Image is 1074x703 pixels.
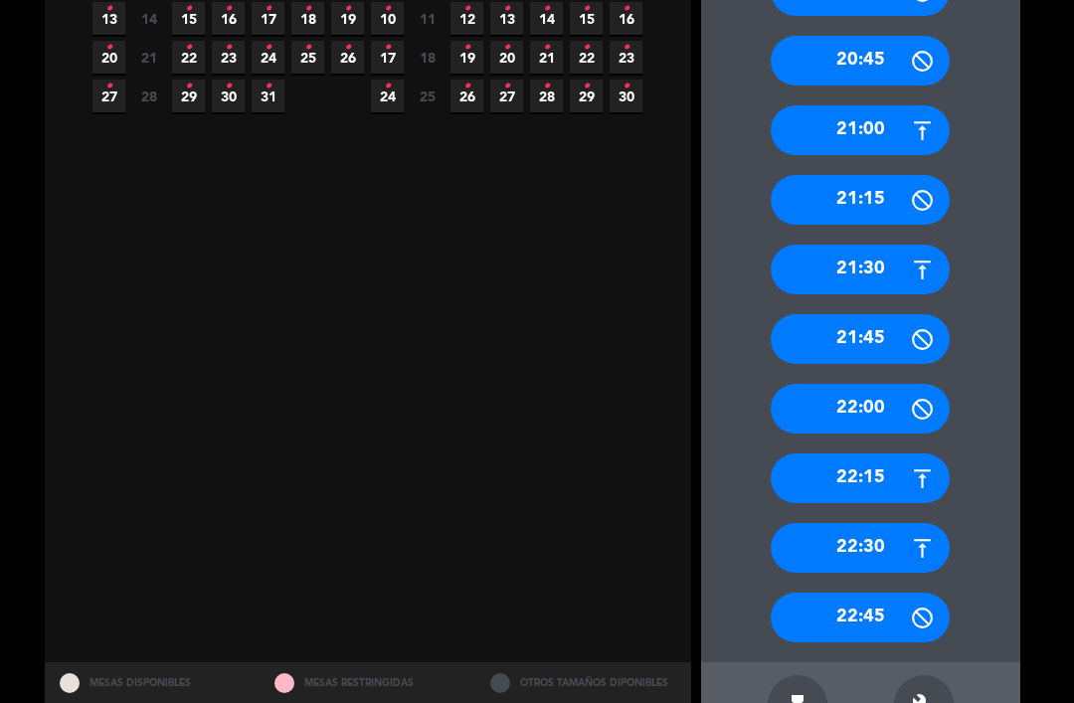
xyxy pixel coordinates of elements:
span: 26 [331,41,364,74]
i: • [304,32,311,64]
span: 29 [570,80,603,112]
span: 20 [92,41,125,74]
span: 19 [450,41,483,74]
div: 22:30 [771,523,950,573]
div: 22:00 [771,384,950,434]
span: 13 [92,2,125,35]
span: 26 [450,80,483,112]
div: 22:45 [771,593,950,642]
span: 25 [411,80,444,112]
span: 23 [610,41,642,74]
span: 18 [291,2,324,35]
i: • [623,32,629,64]
i: • [583,71,590,102]
i: • [463,32,470,64]
i: • [543,32,550,64]
i: • [225,71,232,102]
i: • [185,71,192,102]
span: 29 [172,80,205,112]
i: • [503,71,510,102]
i: • [344,32,351,64]
i: • [583,32,590,64]
span: 21 [530,41,563,74]
span: 11 [411,2,444,35]
span: 22 [172,41,205,74]
span: 23 [212,41,245,74]
span: 25 [291,41,324,74]
i: • [543,71,550,102]
span: 24 [371,80,404,112]
div: 22:15 [771,453,950,503]
span: 30 [610,80,642,112]
span: 17 [371,41,404,74]
i: • [503,32,510,64]
i: • [623,71,629,102]
i: • [463,71,470,102]
span: 16 [212,2,245,35]
span: 27 [92,80,125,112]
span: 12 [450,2,483,35]
span: 28 [132,80,165,112]
span: 10 [371,2,404,35]
i: • [265,32,271,64]
div: 21:45 [771,314,950,364]
span: 24 [252,41,284,74]
span: 20 [490,41,523,74]
span: 19 [331,2,364,35]
div: 20:45 [771,36,950,86]
span: 18 [411,41,444,74]
span: 22 [570,41,603,74]
i: • [384,71,391,102]
i: • [225,32,232,64]
span: 16 [610,2,642,35]
span: 21 [132,41,165,74]
div: 21:30 [771,245,950,294]
span: 30 [212,80,245,112]
span: 15 [570,2,603,35]
i: • [265,71,271,102]
i: • [105,71,112,102]
span: 13 [490,2,523,35]
div: 21:00 [771,105,950,155]
span: 15 [172,2,205,35]
span: 31 [252,80,284,112]
span: 14 [530,2,563,35]
i: • [384,32,391,64]
div: 21:15 [771,175,950,225]
span: 28 [530,80,563,112]
span: 14 [132,2,165,35]
i: • [185,32,192,64]
i: • [105,32,112,64]
span: 27 [490,80,523,112]
span: 17 [252,2,284,35]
